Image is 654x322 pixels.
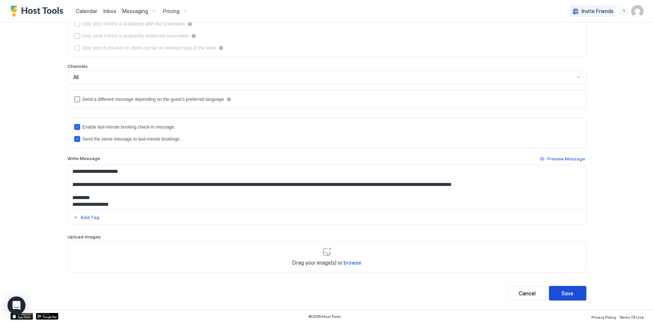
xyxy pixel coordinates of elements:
[68,165,586,210] textarea: Input Field
[632,5,644,17] div: User profile
[309,314,341,319] span: © 2025 Host Tools
[549,286,587,301] button: Save
[74,33,580,39] div: beforeReservation
[591,313,616,321] a: Privacy Policy
[68,63,88,69] span: Channels
[103,7,116,15] a: Inbox
[74,96,580,102] div: languagesEnabled
[539,154,587,163] button: Preview Message
[10,6,67,17] a: Host Tools Logo
[562,289,574,297] div: Save
[344,259,362,266] span: browse
[36,313,58,320] a: Google Play Store
[74,21,580,27] div: afterReservation
[103,8,116,14] span: Inbox
[82,45,217,51] div: Only send if check-in or check-out fall on selected days of the week
[74,136,580,142] div: lastMinuteMessageIsTheSame
[76,7,97,15] a: Calendar
[68,156,100,161] span: Write Message
[619,315,644,319] span: Terms Of Use
[82,124,175,130] div: Enable last-minute booking check-in message.
[163,8,180,15] span: Pricing
[74,45,580,51] div: isLimited
[81,214,100,221] div: Add Tag
[582,8,614,15] span: Invite Friends
[10,313,33,320] a: App Store
[72,213,101,222] button: Add Tag
[519,289,536,297] div: Cancel
[548,156,585,162] div: Preview Message
[82,97,224,102] div: Send a different message depending on the guest's preferred language
[82,21,186,27] div: Only send if there is availability after the reservation
[68,234,101,240] span: Upload Images
[293,259,362,266] span: Drag your image(s) or
[82,136,180,142] div: Send the same message to last-minute bookings
[620,7,629,16] div: menu
[76,8,97,14] span: Calendar
[74,124,580,130] div: lastMinuteMessageEnabled
[7,297,25,315] div: Open Intercom Messenger
[122,8,148,15] span: Messaging
[509,286,546,301] button: Cancel
[82,33,189,39] div: Only send if there is availability before the reservation
[619,313,644,321] a: Terms Of Use
[73,74,79,81] span: All
[591,315,616,319] span: Privacy Policy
